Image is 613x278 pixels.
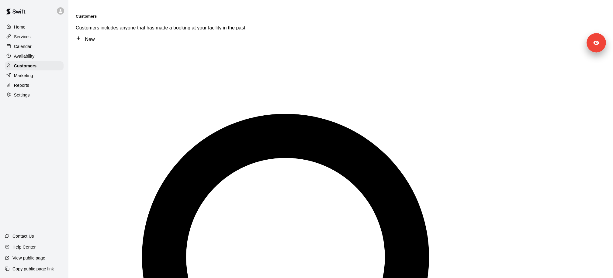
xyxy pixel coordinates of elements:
a: Customers [5,61,64,70]
p: Availability [14,53,35,59]
p: Marketing [14,73,33,79]
a: Settings [5,90,64,100]
p: Customers includes anyone that has made a booking at your facility in the past. [76,25,606,31]
a: Reports [5,81,64,90]
h5: Customers [76,14,606,19]
p: Reports [14,82,29,88]
p: Home [14,24,26,30]
p: Calendar [14,43,32,49]
p: Services [14,34,31,40]
p: Settings [14,92,30,98]
a: Services [5,32,64,41]
p: Customers [14,63,36,69]
a: New [76,37,95,42]
p: Copy public page link [12,266,54,272]
a: Home [5,22,64,32]
p: View public page [12,255,45,261]
a: Marketing [5,71,64,80]
p: Help Center [12,244,36,250]
p: Contact Us [12,233,34,239]
a: Calendar [5,42,64,51]
a: Availability [5,52,64,61]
